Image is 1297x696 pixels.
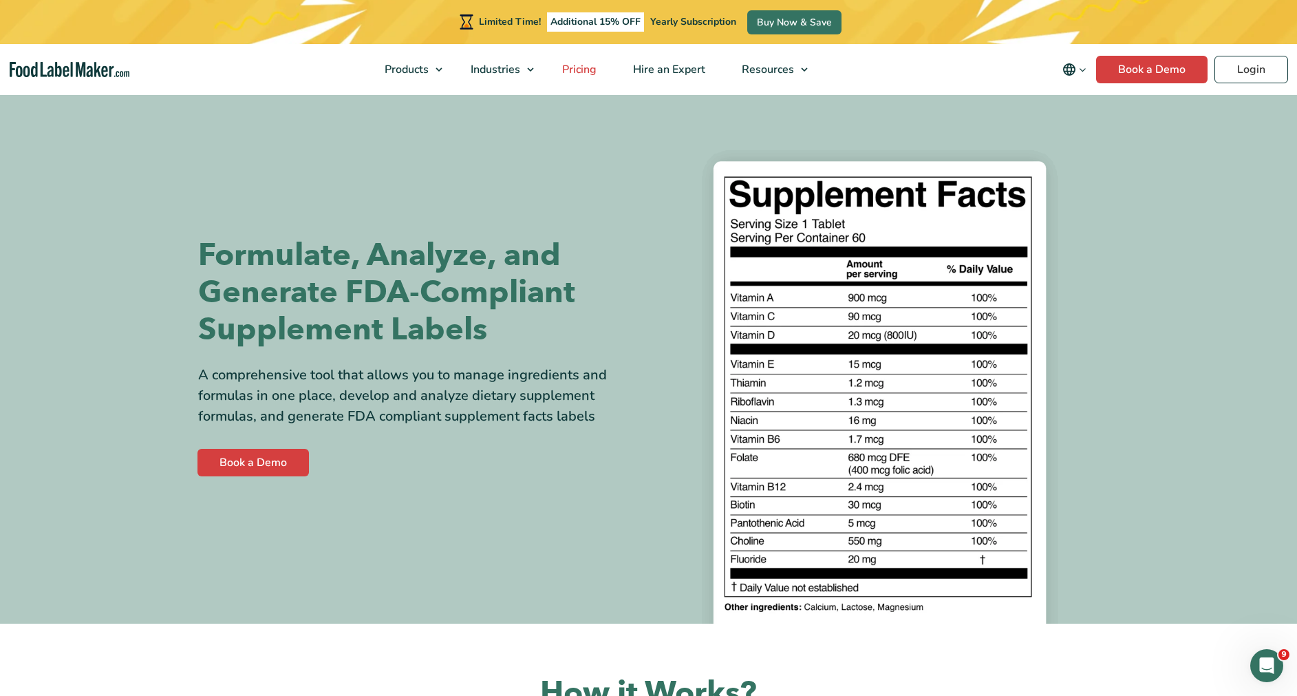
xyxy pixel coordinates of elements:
a: Products [367,44,449,95]
span: Industries [467,62,522,77]
a: Food Label Maker homepage [10,62,129,78]
a: Resources [724,44,815,95]
a: Book a Demo [197,449,309,476]
a: Book a Demo [1096,56,1208,83]
span: Products [380,62,430,77]
span: Resources [738,62,795,77]
span: Hire an Expert [629,62,707,77]
h1: Formulate, Analyze, and Generate FDA-Compliant Supplement Labels [198,237,639,348]
a: Hire an Expert [615,44,720,95]
a: Pricing [544,44,612,95]
a: Industries [453,44,541,95]
iframe: Intercom live chat [1250,649,1283,682]
span: Additional 15% OFF [547,12,644,32]
span: Yearly Subscription [650,15,736,28]
span: 9 [1278,649,1289,660]
a: Login [1214,56,1288,83]
div: A comprehensive tool that allows you to manage ingredients and formulas in one place, develop and... [198,365,639,427]
span: Pricing [558,62,598,77]
button: Change language [1053,56,1096,83]
a: Buy Now & Save [747,10,842,34]
span: Limited Time! [479,15,541,28]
